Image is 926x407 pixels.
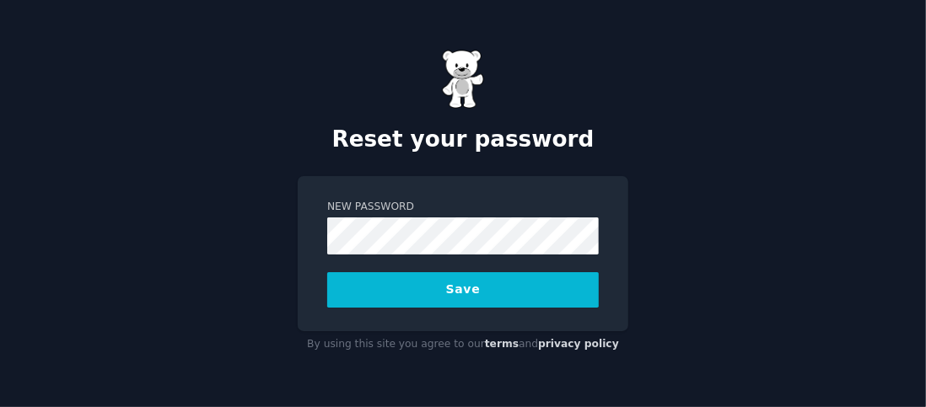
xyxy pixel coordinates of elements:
a: terms [485,338,519,350]
button: Save [327,272,599,308]
div: By using this site you agree to our and [298,331,628,358]
label: New Password [327,200,599,215]
img: Gummy Bear [442,50,484,109]
h2: Reset your password [298,126,628,153]
a: privacy policy [538,338,619,350]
